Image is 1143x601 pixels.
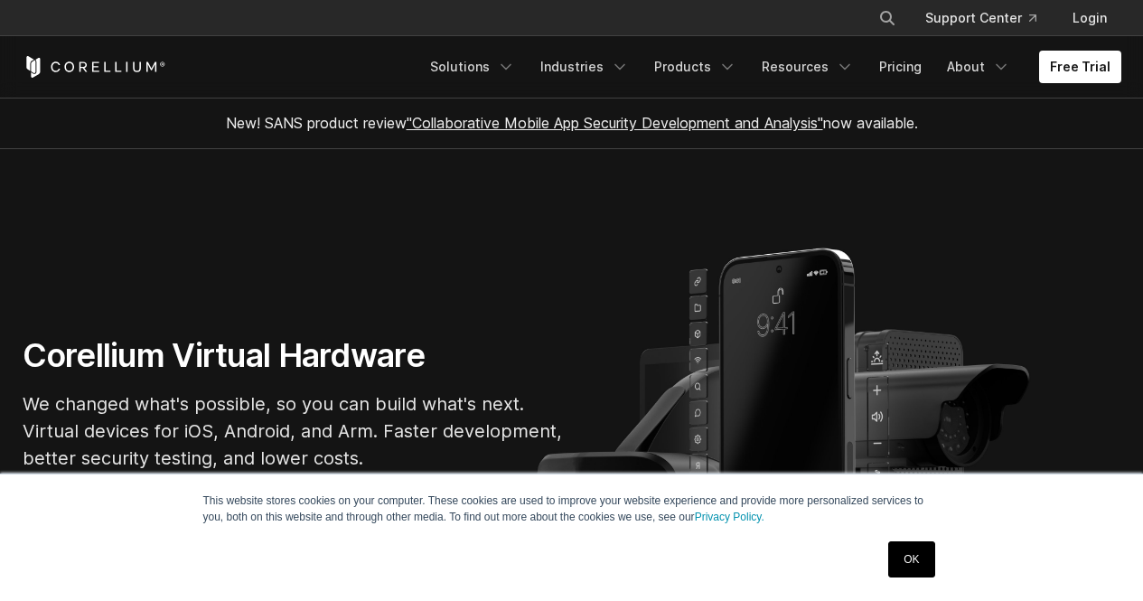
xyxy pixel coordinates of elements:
[226,114,918,132] span: New! SANS product review now available.
[868,51,932,83] a: Pricing
[23,390,565,472] p: We changed what's possible, so you can build what's next. Virtual devices for iOS, Android, and A...
[911,2,1051,34] a: Support Center
[871,2,904,34] button: Search
[529,51,640,83] a: Industries
[888,541,934,578] a: OK
[857,2,1121,34] div: Navigation Menu
[23,335,565,376] h1: Corellium Virtual Hardware
[1039,51,1121,83] a: Free Trial
[751,51,865,83] a: Resources
[936,51,1021,83] a: About
[1058,2,1121,34] a: Login
[643,51,747,83] a: Products
[695,511,764,523] a: Privacy Policy.
[407,114,823,132] a: "Collaborative Mobile App Security Development and Analysis"
[203,493,941,525] p: This website stores cookies on your computer. These cookies are used to improve your website expe...
[419,51,1121,83] div: Navigation Menu
[23,56,166,78] a: Corellium Home
[419,51,526,83] a: Solutions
